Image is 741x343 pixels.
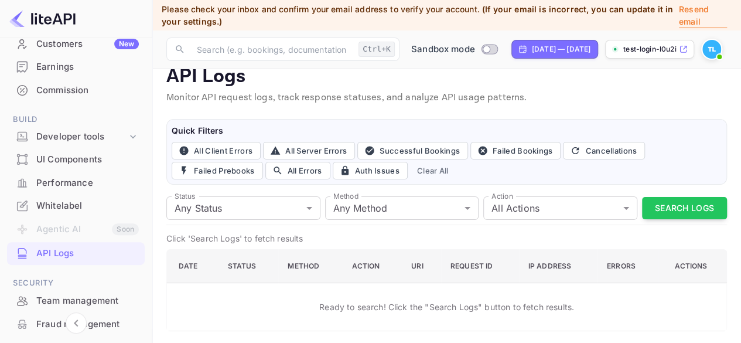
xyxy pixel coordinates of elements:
[402,250,441,283] th: URI
[7,242,145,264] a: API Logs
[7,33,145,56] div: CustomersNew
[470,142,561,159] button: Failed Bookings
[7,195,145,218] div: Whitelabel
[7,56,145,79] div: Earnings
[167,250,218,283] th: Date
[263,142,355,159] button: All Server Errors
[343,250,402,283] th: Action
[175,191,195,201] label: Status
[7,33,145,55] a: CustomersNew
[162,4,480,14] span: Please check your inbox and confirm your email address to verify your account.
[319,301,574,313] p: Ready to search! Click the "Search Logs" button to fetch results.
[166,91,727,105] p: Monitor API request logs, track response statuses, and analyze API usage patterns.
[7,127,145,147] div: Developer tools
[483,196,637,220] div: All Actions
[519,250,597,283] th: IP Address
[7,277,145,290] span: Security
[642,197,727,220] button: Search Logs
[36,153,139,167] div: UI Components
[278,250,342,283] th: Method
[172,124,722,137] h6: Quick Filters
[218,250,278,283] th: Status
[532,44,590,55] div: [DATE] — [DATE]
[563,142,645,159] button: Cancellations
[658,250,727,283] th: Actions
[172,162,263,179] button: Failed Prebooks
[412,162,453,179] button: Clear All
[9,9,76,28] img: LiteAPI logo
[190,38,354,61] input: Search (e.g. bookings, documentation)
[511,40,598,59] div: Click to change the date range period
[36,247,139,260] div: API Logs
[36,318,139,331] div: Fraud management
[36,199,139,213] div: Whitelabel
[679,3,727,28] p: Resend email
[333,191,358,201] label: Method
[702,40,721,59] img: test login
[7,313,145,335] a: Fraud management
[36,176,139,190] div: Performance
[36,84,139,97] div: Commission
[491,191,513,201] label: Action
[166,232,727,244] p: Click 'Search Logs' to fetch results
[36,38,139,51] div: Customers
[7,242,145,265] div: API Logs
[7,290,145,311] a: Team management
[358,42,395,57] div: Ctrl+K
[357,142,468,159] button: Successful Bookings
[7,290,145,313] div: Team management
[114,39,139,49] div: New
[7,148,145,171] div: UI Components
[333,162,408,179] button: Auth Issues
[66,313,87,334] button: Collapse navigation
[36,130,127,144] div: Developer tools
[7,172,145,195] div: Performance
[36,294,139,308] div: Team management
[7,56,145,77] a: Earnings
[7,148,145,170] a: UI Components
[7,313,145,336] div: Fraud management
[172,142,261,159] button: All Client Errors
[7,195,145,216] a: Whitelabel
[623,44,677,55] p: test-login-l0u2i.nuite...
[325,196,479,220] div: Any Method
[7,172,145,193] a: Performance
[7,113,145,126] span: Build
[166,65,727,89] p: API Logs
[441,250,519,283] th: Request ID
[7,79,145,101] a: Commission
[407,43,502,56] div: Switch to Production mode
[597,250,658,283] th: Errors
[7,79,145,102] div: Commission
[265,162,330,179] button: All Errors
[411,43,475,56] span: Sandbox mode
[166,196,320,220] div: Any Status
[36,60,139,74] div: Earnings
